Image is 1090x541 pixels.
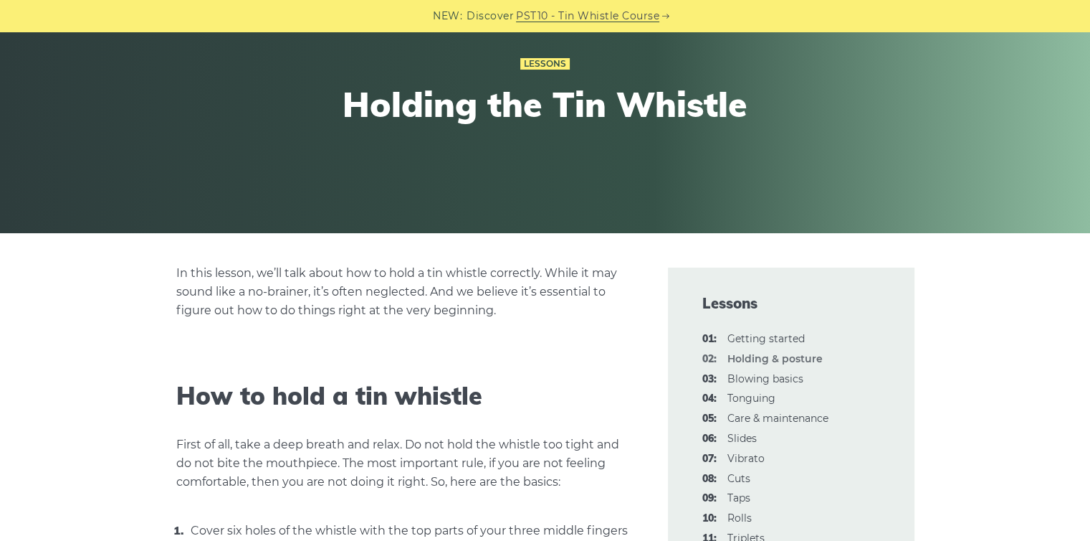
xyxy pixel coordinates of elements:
[727,432,757,445] a: 06:Slides
[702,390,717,408] span: 04:
[727,332,805,345] a: 01:Getting started
[727,452,765,465] a: 07:Vibrato
[702,371,717,388] span: 03:
[176,436,634,491] p: First of all, take a deep breath and relax. Do not hold the whistle too tight and do not bite the...
[702,410,717,428] span: 05:
[727,412,828,425] a: 05:Care & maintenance
[702,293,880,314] span: Lessons
[727,512,752,524] a: 10:Rolls
[702,431,717,448] span: 06:
[520,58,570,70] a: Lessons
[727,392,775,405] a: 04:Tonguing
[702,490,717,507] span: 09:
[727,491,750,504] a: 09:Taps
[702,471,717,488] span: 08:
[727,372,803,385] a: 03:Blowing basics
[467,8,514,24] span: Discover
[176,264,634,320] p: In this lesson, we’ll talk about how to hold a tin whistle correctly. While it may sound like a n...
[702,331,717,348] span: 01:
[176,382,634,411] h2: How to hold a tin whistle
[282,84,809,126] h1: Holding the Tin Whistle
[516,8,659,24] a: PST10 - Tin Whistle Course
[727,352,823,365] strong: Holding & posture
[433,8,462,24] span: NEW:
[702,351,717,368] span: 02:
[727,472,750,485] a: 08:Cuts
[702,510,717,527] span: 10:
[702,451,717,468] span: 07:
